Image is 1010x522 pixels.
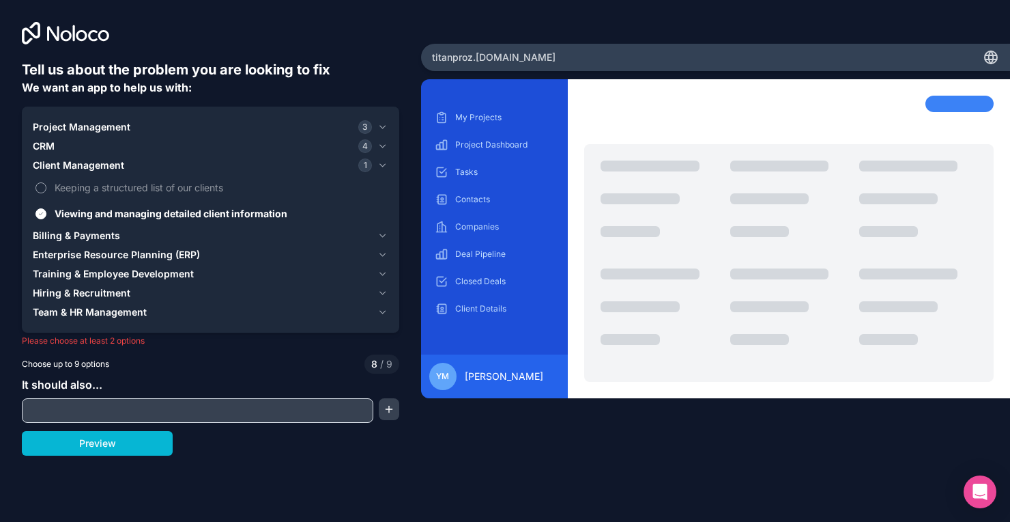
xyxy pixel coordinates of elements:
p: Project Dashboard [455,139,555,150]
p: Closed Deals [455,276,555,287]
span: We want an app to help us with: [22,81,192,94]
button: Hiring & Recruitment [33,284,388,303]
button: Team & HR Management [33,303,388,322]
span: It should also... [22,378,102,391]
button: Billing & Payments [33,226,388,245]
span: 9 [377,357,392,371]
button: Viewing and managing detailed client information [35,208,46,219]
span: titanproz .[DOMAIN_NAME] [432,51,555,64]
p: My Projects [455,112,555,123]
span: Team & HR Management [33,305,147,319]
p: Contacts [455,194,555,205]
button: Training & Employee Development [33,264,388,284]
button: Client Management1 [33,156,388,175]
span: Choose up to 9 options [22,358,109,370]
span: Project Management [33,120,130,134]
p: Deal Pipeline [455,249,555,260]
button: CRM4 [33,137,388,156]
button: Project Management3 [33,118,388,137]
div: Client Management1 [33,175,388,226]
span: Viewing and managing detailed client information [55,206,386,221]
span: CRM [33,139,55,153]
span: Billing & Payments [33,229,120,243]
button: Keeping a structured list of our clients [35,182,46,193]
p: Companies [455,221,555,232]
span: Hiring & Recruitment [33,286,130,300]
span: [PERSON_NAME] [465,370,543,383]
span: Keeping a structured list of our clients [55,180,386,195]
span: Training & Employee Development [33,267,194,281]
p: Tasks [455,167,555,178]
div: Open Intercom Messenger [964,476,996,508]
button: Enterprise Resource Planning (ERP) [33,245,388,264]
span: YM [436,371,449,382]
span: Client Management [33,159,124,172]
button: Preview [22,431,173,456]
span: 1 [358,159,372,172]
span: Enterprise Resource Planning (ERP) [33,248,200,262]
h6: Tell us about the problem you are looking to fix [22,60,399,79]
span: 4 [358,139,372,153]
span: / [380,358,384,370]
span: 3 [358,120,372,134]
p: Please choose at least 2 options [22,335,399,346]
span: 8 [371,357,377,371]
div: scrollable content [432,107,558,344]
